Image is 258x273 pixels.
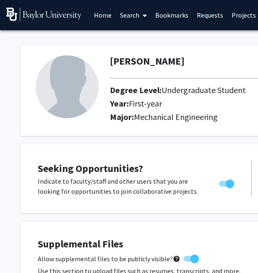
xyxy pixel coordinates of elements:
a: Requests [193,0,227,30]
img: Profile Picture [36,55,99,118]
span: Undergraduate Student [162,85,246,95]
img: Baylor University Logo [6,8,81,21]
p: Indicate to faculty/staff and other users that you are looking for opportunities to join collabor... [38,176,203,196]
mat-icon: help [173,254,180,264]
span: First-year [129,98,162,109]
iframe: Chat [6,235,36,267]
a: Search [116,0,151,30]
span: Seeking Opportunities? [38,162,143,175]
a: Home [90,0,116,30]
a: Bookmarks [151,0,193,30]
span: Allow supplemental files to be publicly visible? [38,254,180,264]
span: Mechanical Engineering [134,112,218,122]
div: Toggle [216,176,239,189]
h1: [PERSON_NAME] [110,55,185,68]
